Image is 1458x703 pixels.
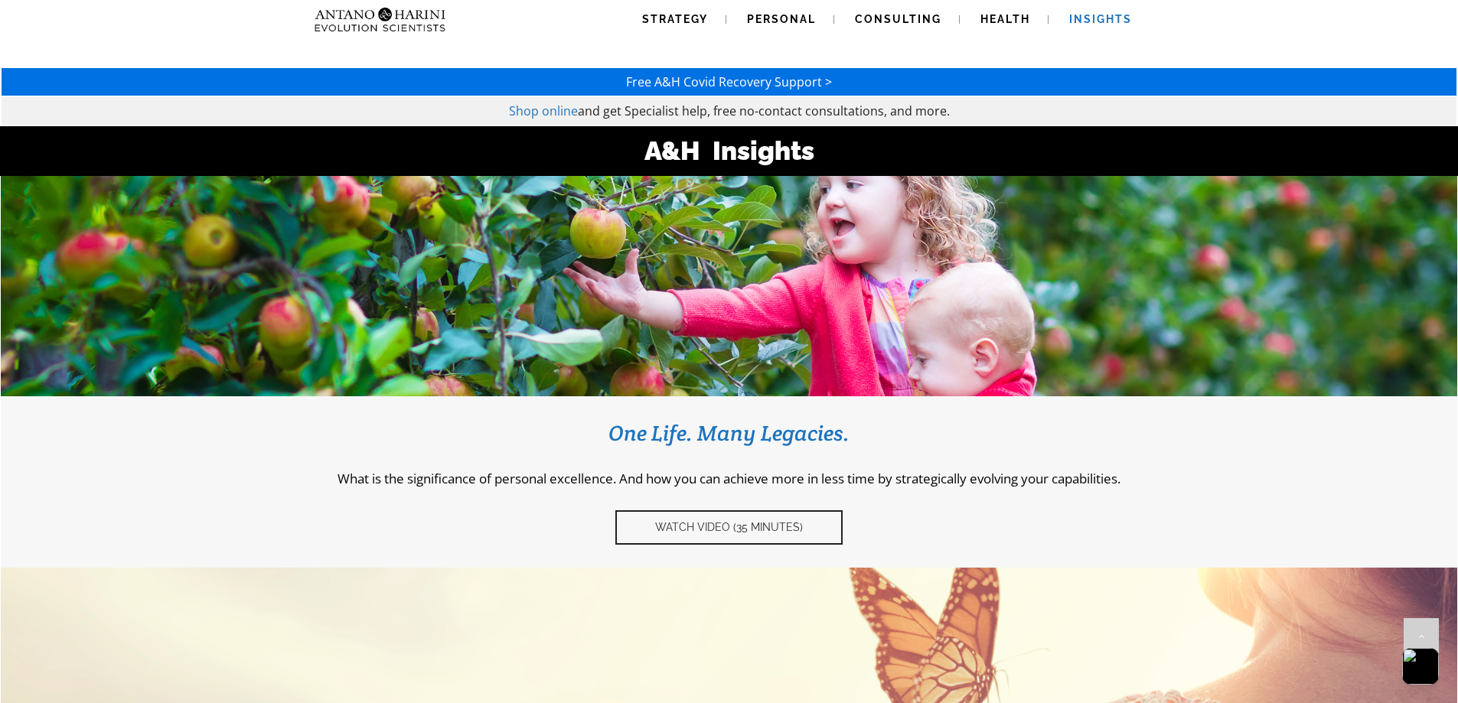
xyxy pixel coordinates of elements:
[509,103,578,119] a: Shop online
[644,135,814,166] strong: A&H Insights
[626,73,832,90] a: Free A&H Covid Recovery Support >
[578,103,950,119] span: and get Specialist help, free no-contact consultations, and more.
[24,419,1434,447] h3: One Life. Many Legacies.
[615,510,843,545] a: Watch video (35 Minutes)
[1069,13,1132,25] span: Insights
[655,521,803,534] span: Watch video (35 Minutes)
[24,470,1434,487] p: What is the significance of personal excellence. And how you can achieve more in less time by str...
[747,13,816,25] span: Personal
[855,13,941,25] span: Consulting
[980,13,1030,25] span: Health
[642,13,708,25] span: Strategy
